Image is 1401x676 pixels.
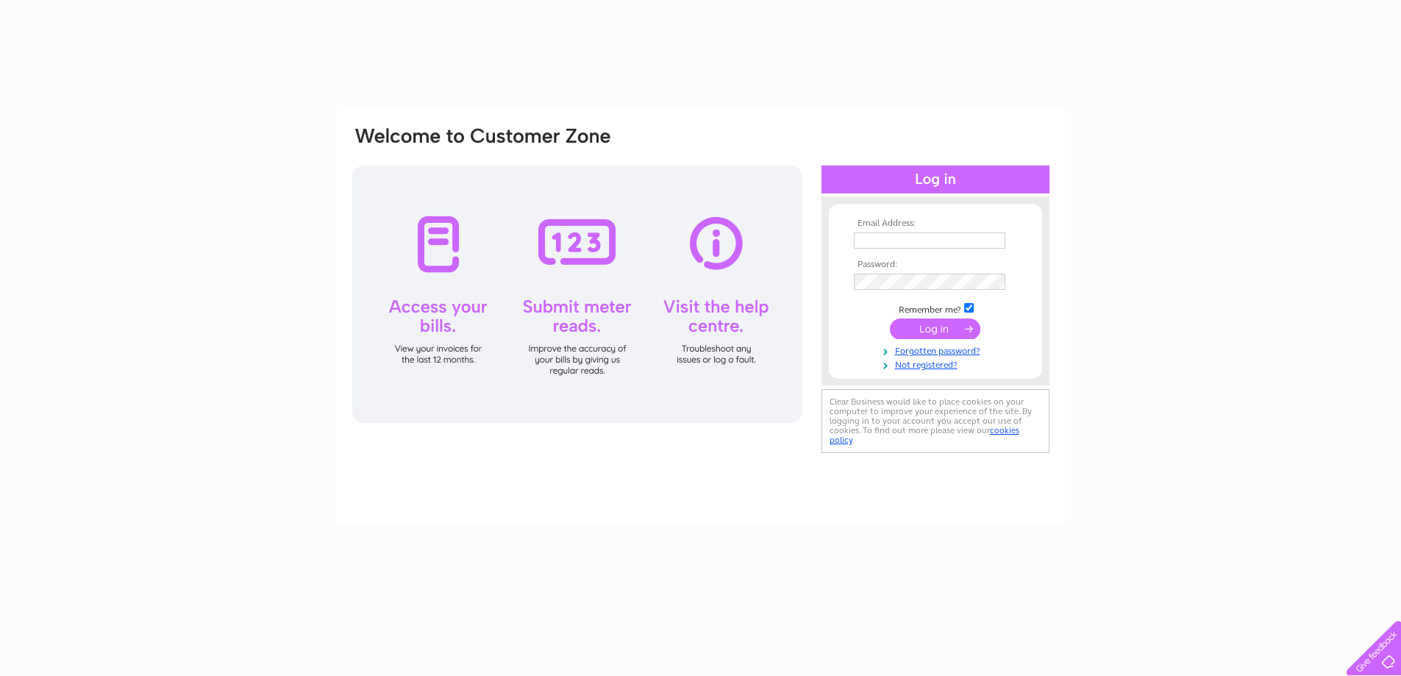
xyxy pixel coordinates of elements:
[850,218,1021,229] th: Email Address:
[850,301,1021,316] td: Remember me?
[854,343,1021,357] a: Forgotten password?
[850,260,1021,270] th: Password:
[821,389,1049,453] div: Clear Business would like to place cookies on your computer to improve your experience of the sit...
[830,425,1019,445] a: cookies policy
[890,319,980,339] input: Submit
[854,357,1021,371] a: Not registered?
